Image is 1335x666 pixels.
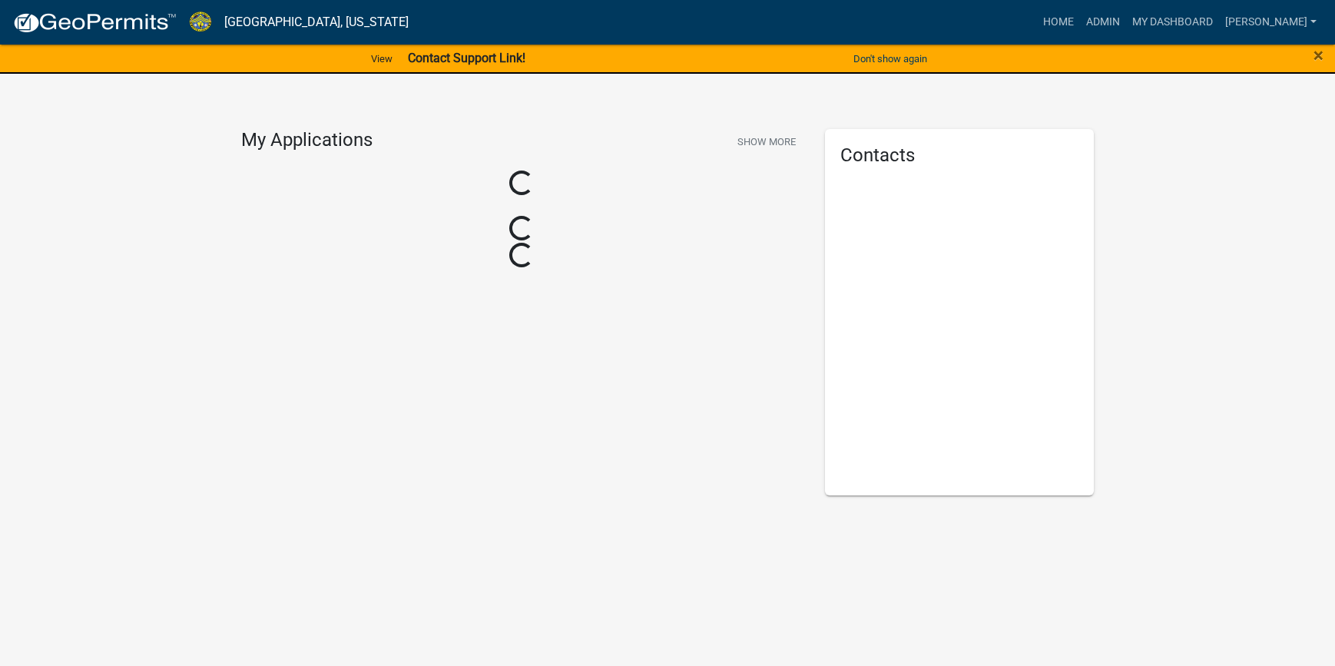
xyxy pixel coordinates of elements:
a: [GEOGRAPHIC_DATA], [US_STATE] [224,9,409,35]
span: × [1313,45,1323,66]
img: Jasper County, South Carolina [189,12,212,32]
button: Close [1313,46,1323,65]
h5: Contacts [840,144,1078,167]
h4: My Applications [241,129,373,152]
a: Admin [1080,8,1126,37]
button: Don't show again [847,46,933,71]
strong: Contact Support Link! [408,51,525,65]
button: Show More [731,129,802,154]
a: [PERSON_NAME] [1219,8,1323,37]
a: View [365,46,399,71]
a: Home [1037,8,1080,37]
a: My Dashboard [1126,8,1219,37]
